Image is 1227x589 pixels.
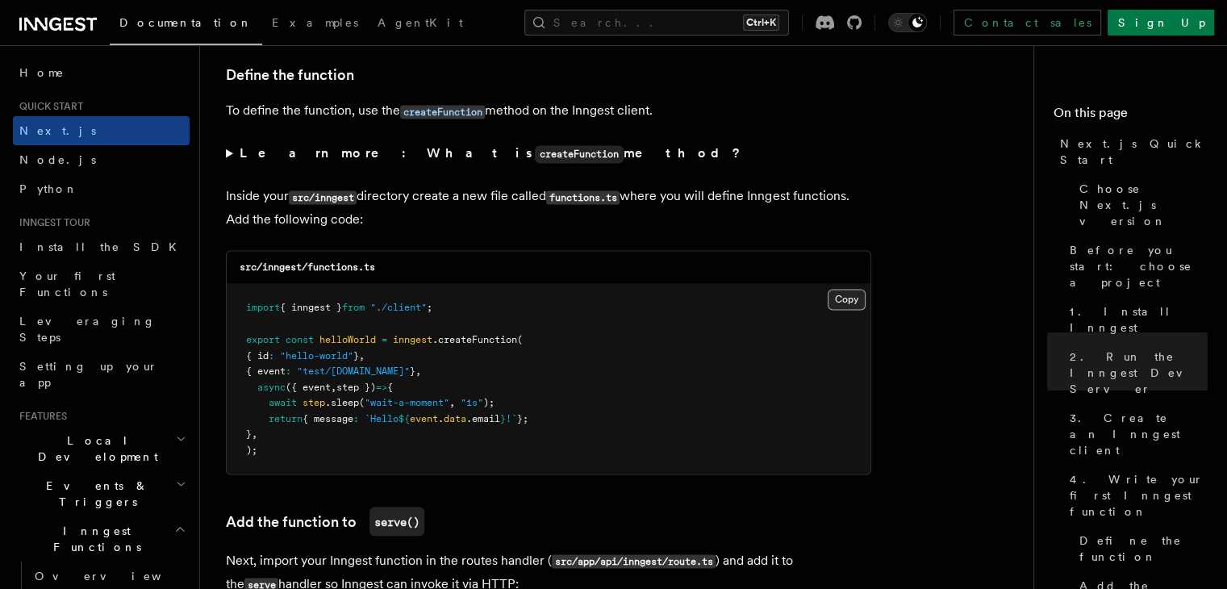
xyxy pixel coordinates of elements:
span: Node.js [19,153,96,166]
code: serve() [369,507,424,536]
a: Documentation [110,5,262,45]
code: createFunction [400,105,485,119]
span: Define the function [1079,533,1208,565]
span: "1s" [461,396,483,407]
span: Events & Triggers [13,478,176,510]
span: ( [359,396,365,407]
summary: Learn more: What iscreateFunctionmethod? [226,142,871,165]
span: , [331,381,336,392]
span: , [449,396,455,407]
span: from [342,302,365,313]
span: 4. Write your first Inngest function [1070,471,1208,520]
span: , [252,428,257,439]
span: !` [506,412,517,424]
span: Setting up your app [19,360,158,389]
span: inngest [393,333,432,345]
span: }; [517,412,528,424]
span: 1. Install Inngest [1070,303,1208,336]
a: Next.js [13,116,190,145]
a: Add the function toserve() [226,507,424,536]
span: AgentKit [378,16,463,29]
a: Next.js Quick Start [1054,129,1208,174]
a: Examples [262,5,368,44]
span: .createFunction [432,333,517,345]
span: `Hello [365,412,399,424]
a: Sign Up [1108,10,1214,36]
a: Install the SDK [13,232,190,261]
span: 2. Run the Inngest Dev Server [1070,349,1208,397]
a: Leveraging Steps [13,307,190,352]
code: functions.ts [546,190,620,204]
a: Define the function [226,64,354,86]
a: 4. Write your first Inngest function [1063,465,1208,526]
span: } [353,349,359,361]
span: Features [13,410,67,423]
button: Local Development [13,426,190,471]
span: ); [483,396,495,407]
span: } [246,428,252,439]
span: ; [427,302,432,313]
span: Python [19,182,78,195]
span: 3. Create an Inngest client [1070,410,1208,458]
a: Choose Next.js version [1073,174,1208,236]
span: "hello-world" [280,349,353,361]
kbd: Ctrl+K [743,15,779,31]
code: src/app/api/inngest/route.ts [552,554,716,568]
span: Next.js Quick Start [1060,136,1208,168]
span: } [410,365,415,376]
span: helloWorld [319,333,376,345]
a: Python [13,174,190,203]
code: src/inngest [289,190,357,204]
span: { inngest } [280,302,342,313]
span: step [303,396,325,407]
span: "./client" [370,302,427,313]
span: step }) [336,381,376,392]
strong: Learn more: What is method? [240,145,744,161]
button: Inngest Functions [13,516,190,562]
span: Choose Next.js version [1079,181,1208,229]
span: await [269,396,297,407]
a: createFunction [400,102,485,118]
span: } [500,412,506,424]
span: Leveraging Steps [19,315,156,344]
span: Quick start [13,100,83,113]
span: , [415,365,421,376]
span: Your first Functions [19,269,115,299]
span: { message [303,412,353,424]
a: Node.js [13,145,190,174]
span: Next.js [19,124,96,137]
span: : [269,349,274,361]
span: ); [246,444,257,455]
button: Copy [828,289,866,310]
span: Local Development [13,432,176,465]
span: Overview [35,570,201,583]
span: = [382,333,387,345]
span: Documentation [119,16,252,29]
a: 3. Create an Inngest client [1063,403,1208,465]
button: Toggle dark mode [888,13,927,32]
span: { event [246,365,286,376]
span: { id [246,349,269,361]
span: event [410,412,438,424]
button: Events & Triggers [13,471,190,516]
span: const [286,333,314,345]
a: Contact sales [954,10,1101,36]
span: .email [466,412,500,424]
a: 2. Run the Inngest Dev Server [1063,342,1208,403]
span: => [376,381,387,392]
span: "test/[DOMAIN_NAME]" [297,365,410,376]
a: 1. Install Inngest [1063,297,1208,342]
span: ${ [399,412,410,424]
a: Before you start: choose a project [1063,236,1208,297]
span: ( [517,333,523,345]
p: Inside your directory create a new file called where you will define Inngest functions. Add the f... [226,185,871,231]
span: Install the SDK [19,240,186,253]
a: Your first Functions [13,261,190,307]
span: import [246,302,280,313]
span: Inngest Functions [13,523,174,555]
a: AgentKit [368,5,473,44]
span: Home [19,65,65,81]
a: Setting up your app [13,352,190,397]
span: "wait-a-moment" [365,396,449,407]
span: , [359,349,365,361]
